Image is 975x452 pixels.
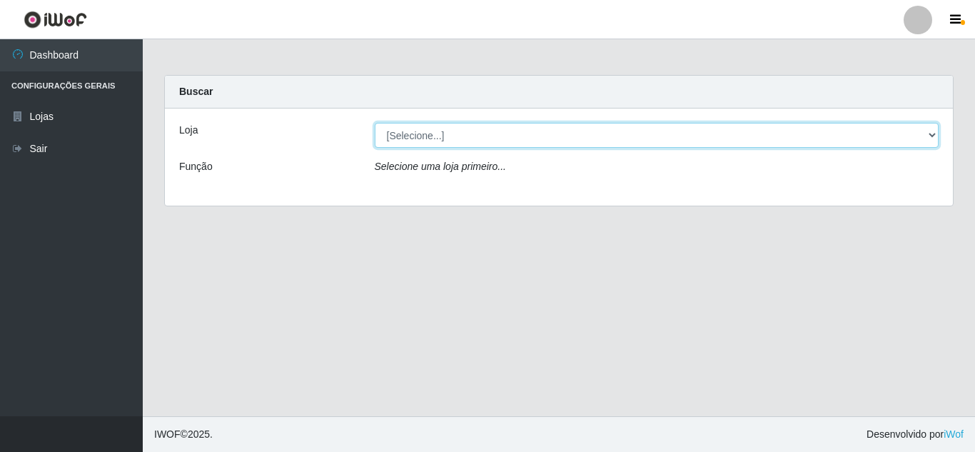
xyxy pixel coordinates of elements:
[24,11,87,29] img: CoreUI Logo
[375,161,506,172] i: Selecione uma loja primeiro...
[154,427,213,442] span: © 2025 .
[179,159,213,174] label: Função
[867,427,964,442] span: Desenvolvido por
[179,86,213,97] strong: Buscar
[179,123,198,138] label: Loja
[154,428,181,440] span: IWOF
[944,428,964,440] a: iWof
